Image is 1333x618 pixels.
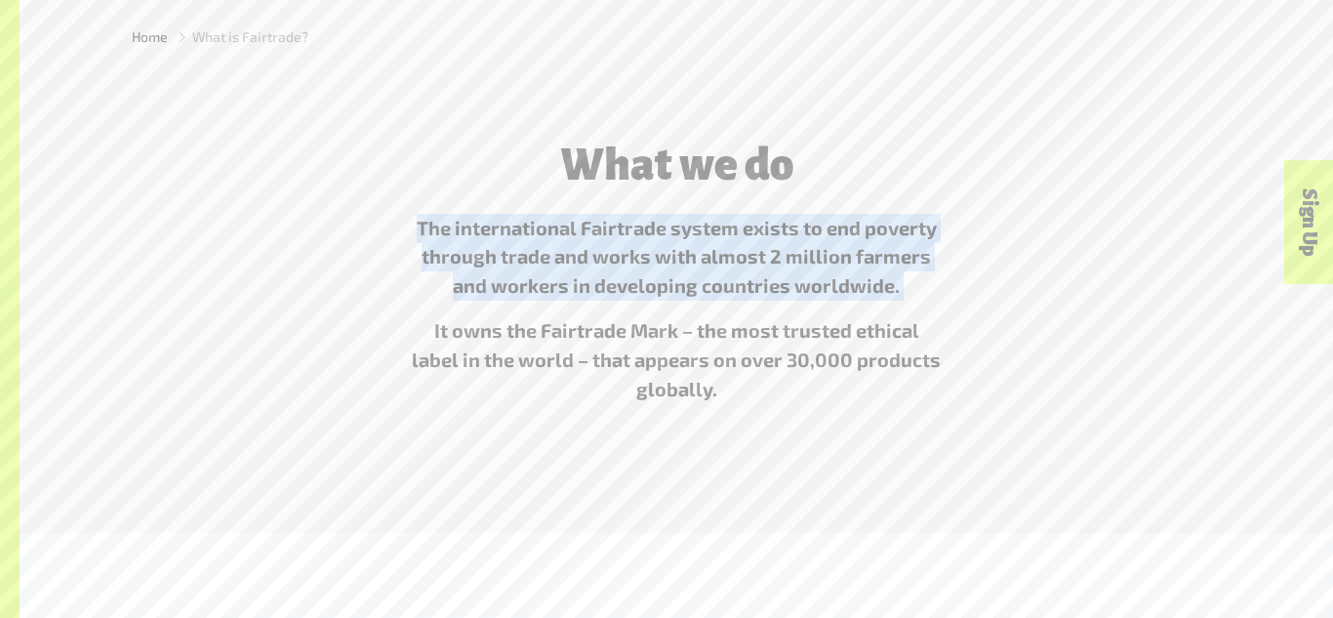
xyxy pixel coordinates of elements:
a: Home [132,26,168,47]
h3: What we do [410,142,943,189]
p: The international Fairtrade system exists to end poverty through trade and works with almost 2 mi... [410,214,943,302]
p: It owns the Fairtrade Mark – the most trusted ethical label in the world – that appears on over 3... [410,316,943,404]
span: What is Fairtrade? [192,26,308,47]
